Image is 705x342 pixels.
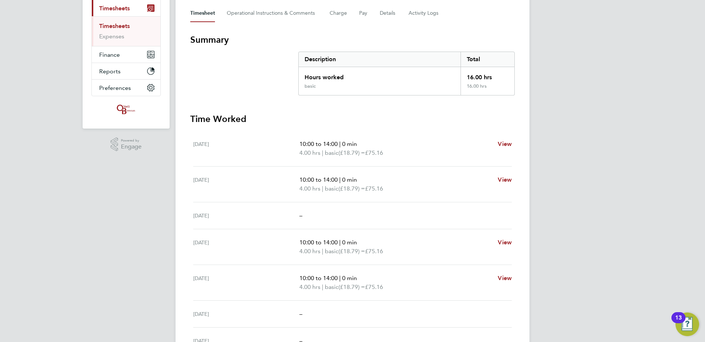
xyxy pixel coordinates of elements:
span: Engage [121,144,142,150]
button: Preferences [92,80,160,96]
div: [DATE] [193,140,299,157]
div: [DATE] [193,175,299,193]
button: Charge [330,4,347,22]
div: Total [461,52,514,67]
span: 0 min [342,140,357,147]
span: | [322,149,323,156]
button: Activity Logs [409,4,440,22]
span: Finance [99,51,120,58]
span: Reports [99,68,121,75]
span: 4.00 hrs [299,283,320,290]
span: 4.00 hrs [299,248,320,255]
span: £75.16 [365,248,383,255]
span: | [322,185,323,192]
button: Finance [92,46,160,63]
span: £75.16 [365,185,383,192]
h3: Summary [190,34,515,46]
span: View [498,275,512,282]
div: 16.00 hrs [461,67,514,83]
span: 10:00 to 14:00 [299,140,338,147]
span: 10:00 to 14:00 [299,275,338,282]
span: 10:00 to 14:00 [299,176,338,183]
button: Details [380,4,397,22]
span: basic [325,149,338,157]
button: Open Resource Center, 13 new notifications [676,313,699,336]
div: 13 [675,318,682,327]
span: – [299,212,302,219]
div: [DATE] [193,238,299,256]
span: | [322,283,323,290]
span: (£18.79) = [338,149,365,156]
div: Summary [298,52,515,95]
span: | [339,275,341,282]
div: basic [305,83,316,89]
button: Pay [359,4,368,22]
div: [DATE] [193,274,299,292]
span: View [498,239,512,246]
a: Timesheets [99,22,130,29]
span: 0 min [342,239,357,246]
span: | [339,176,341,183]
span: | [339,140,341,147]
span: 4.00 hrs [299,149,320,156]
a: View [498,175,512,184]
div: Hours worked [299,67,461,83]
button: Reports [92,63,160,79]
span: 0 min [342,275,357,282]
span: View [498,140,512,147]
img: oneillandbrennan-logo-retina.png [115,104,137,115]
a: View [498,238,512,247]
span: £75.16 [365,149,383,156]
span: Powered by [121,137,142,144]
div: [DATE] [193,310,299,318]
span: basic [325,247,338,256]
span: (£18.79) = [338,283,365,290]
a: View [498,140,512,149]
div: [DATE] [193,211,299,220]
button: Operational Instructions & Comments [227,4,318,22]
a: Powered byEngage [111,137,142,151]
span: | [339,239,341,246]
span: – [299,310,302,317]
span: (£18.79) = [338,185,365,192]
a: Go to home page [91,104,161,115]
h3: Time Worked [190,113,515,125]
span: basic [325,283,338,292]
span: £75.16 [365,283,383,290]
span: 4.00 hrs [299,185,320,192]
a: Expenses [99,33,124,40]
span: | [322,248,323,255]
button: Timesheet [190,4,215,22]
span: 0 min [342,176,357,183]
span: basic [325,184,338,193]
div: 16.00 hrs [461,83,514,95]
span: View [498,176,512,183]
span: Timesheets [99,5,130,12]
span: 10:00 to 14:00 [299,239,338,246]
div: Timesheets [92,16,160,46]
span: Preferences [99,84,131,91]
span: (£18.79) = [338,248,365,255]
a: View [498,274,512,283]
div: Description [299,52,461,67]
